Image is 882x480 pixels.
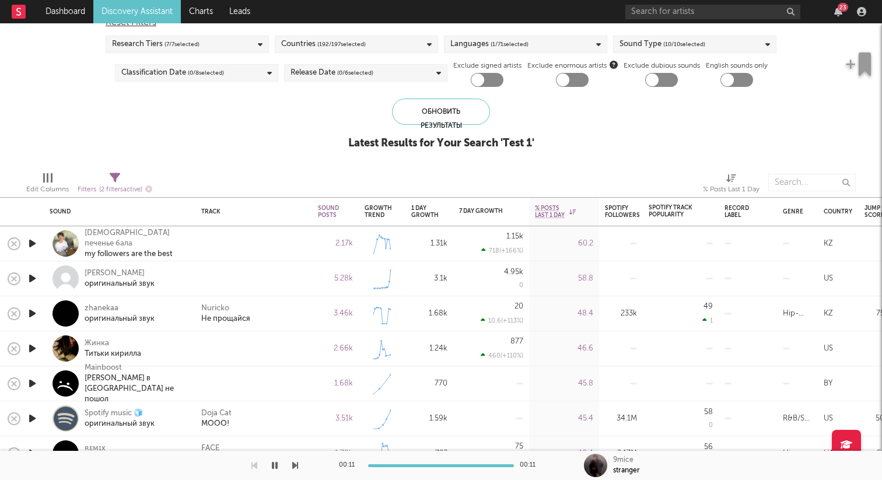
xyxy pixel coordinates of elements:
span: ( 7 / 7 selected) [164,37,199,51]
div: оригинальный звук [85,314,155,324]
div: Latest Results for Your Search ' Test 1 ' [348,136,534,150]
a: ЖинкаТитьки кирилла [85,338,141,359]
div: 1.15k [506,233,523,240]
label: English sounds only [706,59,768,73]
div: 3.1k [411,272,447,286]
div: 58.8 [535,272,593,286]
div: 7 Day Growth [459,208,506,215]
div: 1 Day Growth [411,205,439,219]
div: Sound Posts [318,205,339,219]
label: Exclude signed artists [453,59,521,73]
span: Exclude enormous artists [527,59,618,73]
a: [PERSON_NAME]оригинальный звук [85,268,155,289]
div: 20 [514,303,523,310]
div: 770 [411,377,447,391]
div: Обновить результаты [392,99,490,125]
div: Research Tiers [112,37,199,51]
div: Mainboost [85,363,187,373]
div: 1.68k [318,377,353,391]
label: Exclude dubious sounds [624,59,700,73]
button: Exclude enormous artists [610,59,618,70]
div: BY [824,377,832,391]
div: 40.4 [535,447,593,461]
div: ʀᴇᴍɪx [85,443,174,454]
div: UA [824,447,834,461]
div: Genre [783,208,803,215]
span: ( 10 / 10 selected) [663,37,705,51]
div: Spotify music 🧊 [85,408,155,419]
a: zhanekaaоригинальный звук [85,303,155,324]
div: Spotify Track Popularity [649,204,695,218]
div: 49 [703,303,713,310]
div: 1.24k [411,342,447,356]
div: 3.46k [318,307,353,321]
div: оригинальный звук [85,279,155,289]
span: ( 0 / 8 selected) [188,66,224,80]
input: Search for artists [625,5,800,19]
div: 34.1M [605,412,637,426]
span: ( 1 / 71 selected) [491,37,528,51]
div: US [824,272,833,286]
span: % Posts Last 1 Day [535,205,566,219]
div: 00:11 [520,458,543,472]
div: [DEMOGRAPHIC_DATA] печенье бала [85,228,187,249]
div: 56 [704,443,713,451]
div: 1.59k [411,412,447,426]
div: 9mice [613,455,633,465]
a: Не прощайся [201,314,250,324]
div: Release Date [290,66,373,80]
a: FACE [201,443,219,454]
div: 48.4 [535,307,593,321]
div: 0 [709,422,713,429]
div: % Posts Last 1 Day [703,183,759,197]
span: ( 192 / 197 selected) [317,37,366,51]
div: 723 [411,447,447,461]
div: R&B/Soul [783,412,812,426]
div: US [824,412,833,426]
div: 0 [519,282,523,289]
div: 1 [702,317,713,324]
div: Sound Type [619,37,705,51]
div: Жинка [85,338,141,349]
a: [DEMOGRAPHIC_DATA] печенье балаmy followers are the best [85,228,187,260]
div: 75 [515,443,523,450]
div: 2.17M [605,447,637,461]
span: ( 0 / 6 selected) [337,66,373,80]
a: Mainboost[PERSON_NAME] в [GEOGRAPHIC_DATA] не пошол [85,363,187,405]
div: Classification Date [121,66,224,80]
div: Sound [50,208,184,215]
div: zhanekaa [85,303,155,314]
a: ʀᴇᴍɪxFACE Спасательный круг [85,443,174,464]
div: Languages [450,37,528,51]
div: Countries [281,37,366,51]
div: KZ [824,307,833,321]
div: Титьки кирилла [85,349,141,359]
div: my followers are the best [85,249,187,260]
div: [PERSON_NAME] в [GEOGRAPHIC_DATA] не пошол [85,373,187,405]
div: Country [824,208,852,215]
div: 00:11 [339,458,362,472]
div: 23 [838,3,848,12]
div: Filters(2 filters active) [78,168,152,202]
div: 1.68k [411,307,447,321]
a: Doja Cat [201,408,232,419]
div: US [824,342,833,356]
div: Filters [78,183,152,197]
button: 23 [834,7,842,16]
span: ( 2 filters active) [99,187,142,193]
div: stranger [613,465,640,476]
div: MOOO! [201,419,229,429]
div: [PERSON_NAME] [85,268,155,279]
div: Growth Trend [365,205,394,219]
div: 58 [704,408,713,416]
div: 460 ( +110 % ) [481,352,523,359]
div: оригинальный звук [85,419,155,429]
div: 5.28k [318,272,353,286]
div: 3.51k [318,412,353,426]
div: 10.6 ( +113 % ) [481,317,523,324]
a: Nuricko [201,303,229,314]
